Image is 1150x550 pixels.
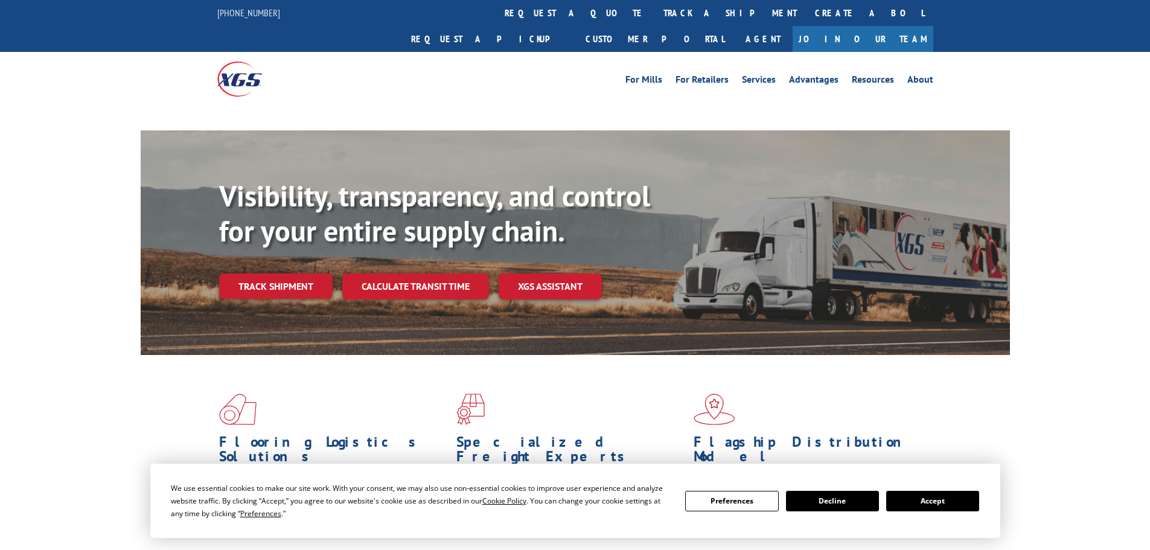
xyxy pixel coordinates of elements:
[577,26,733,52] a: Customer Portal
[886,491,979,511] button: Accept
[694,435,922,470] h1: Flagship Distribution Model
[219,273,333,299] a: Track shipment
[793,26,933,52] a: Join Our Team
[907,75,933,88] a: About
[733,26,793,52] a: Agent
[625,75,662,88] a: For Mills
[342,273,489,299] a: Calculate transit time
[219,435,447,470] h1: Flooring Logistics Solutions
[499,273,602,299] a: XGS ASSISTANT
[852,75,894,88] a: Resources
[482,496,526,506] span: Cookie Policy
[240,508,281,519] span: Preferences
[456,394,485,425] img: xgs-icon-focused-on-flooring-red
[685,491,778,511] button: Preferences
[786,491,879,511] button: Decline
[171,482,671,520] div: We use essential cookies to make our site work. With your consent, we may also use non-essential ...
[402,26,577,52] a: Request a pickup
[219,394,257,425] img: xgs-icon-total-supply-chain-intelligence-red
[789,75,839,88] a: Advantages
[676,75,729,88] a: For Retailers
[217,7,280,19] a: [PHONE_NUMBER]
[150,464,1000,538] div: Cookie Consent Prompt
[456,435,685,470] h1: Specialized Freight Experts
[219,177,650,249] b: Visibility, transparency, and control for your entire supply chain.
[694,394,735,425] img: xgs-icon-flagship-distribution-model-red
[742,75,776,88] a: Services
